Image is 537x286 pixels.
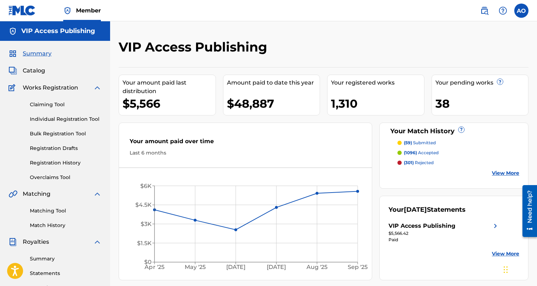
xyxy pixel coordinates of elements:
h5: VIP Access Publishing [21,27,95,35]
div: User Menu [514,4,528,18]
a: Individual Registration Tool [30,115,102,123]
div: 1,310 [331,96,424,112]
tspan: Sep '25 [348,264,368,270]
span: ? [459,127,464,133]
tspan: [DATE] [226,264,245,270]
p: rejected [404,160,434,166]
span: Catalog [23,66,45,75]
a: Matching Tool [30,207,102,215]
img: help [499,6,507,15]
span: (301) [404,160,414,165]
img: expand [93,190,102,198]
p: accepted [404,150,439,156]
iframe: Chat Widget [501,252,537,286]
a: (301) rejected [397,160,519,166]
img: Royalties [9,238,17,246]
span: (1096) [404,150,417,155]
span: Summary [23,49,51,58]
span: ? [497,79,503,85]
img: right chevron icon [491,222,500,230]
tspan: May '25 [185,264,206,270]
span: Matching [23,190,50,198]
a: Summary [30,255,102,263]
tspan: Aug '25 [306,264,327,270]
a: CatalogCatalog [9,66,45,75]
div: $5,566 [123,96,216,112]
div: Last 6 months [130,149,361,157]
a: View More [492,169,519,177]
img: Works Registration [9,83,18,92]
a: VIP Access Publishingright chevron icon$5,566.42Paid [389,222,500,243]
a: View More [492,250,519,258]
div: VIP Access Publishing [389,222,455,230]
img: Matching [9,190,17,198]
div: Your Statements [389,205,466,215]
tspan: $6K [140,183,152,189]
tspan: [DATE] [267,264,286,270]
img: Summary [9,49,17,58]
a: Overclaims Tool [30,174,102,181]
img: MLC Logo [9,5,36,16]
div: Drag [504,259,508,280]
div: 38 [435,96,528,112]
iframe: Resource Center [517,182,537,241]
span: Member [76,6,101,15]
div: Your amount paid last distribution [123,79,216,96]
p: submitted [404,140,436,146]
img: Top Rightsholder [63,6,72,15]
div: Your amount paid over time [130,137,361,149]
a: SummarySummary [9,49,51,58]
div: Your pending works [435,79,528,87]
div: Your registered works [331,79,424,87]
a: Claiming Tool [30,101,102,108]
a: Bulk Registration Tool [30,130,102,137]
tspan: $1.5K [137,240,152,247]
a: (59) submitted [397,140,519,146]
tspan: $4.5K [135,201,152,208]
a: Registration History [30,159,102,167]
a: (1096) accepted [397,150,519,156]
span: Works Registration [23,83,78,92]
img: expand [93,238,102,246]
tspan: $0 [144,259,152,265]
a: Statements [30,270,102,277]
span: Royalties [23,238,49,246]
div: $48,887 [227,96,320,112]
img: Accounts [9,27,17,36]
img: search [480,6,489,15]
h2: VIP Access Publishing [119,39,271,55]
img: Catalog [9,66,17,75]
a: Public Search [477,4,492,18]
div: Paid [389,237,500,243]
tspan: Apr '25 [144,264,164,270]
div: Your Match History [389,126,519,136]
a: Match History [30,222,102,229]
tspan: $3K [141,221,152,227]
span: [DATE] [404,206,427,214]
span: (59) [404,140,412,145]
a: Registration Drafts [30,145,102,152]
div: Help [496,4,510,18]
div: Amount paid to date this year [227,79,320,87]
img: expand [93,83,102,92]
div: $5,566.42 [389,230,500,237]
